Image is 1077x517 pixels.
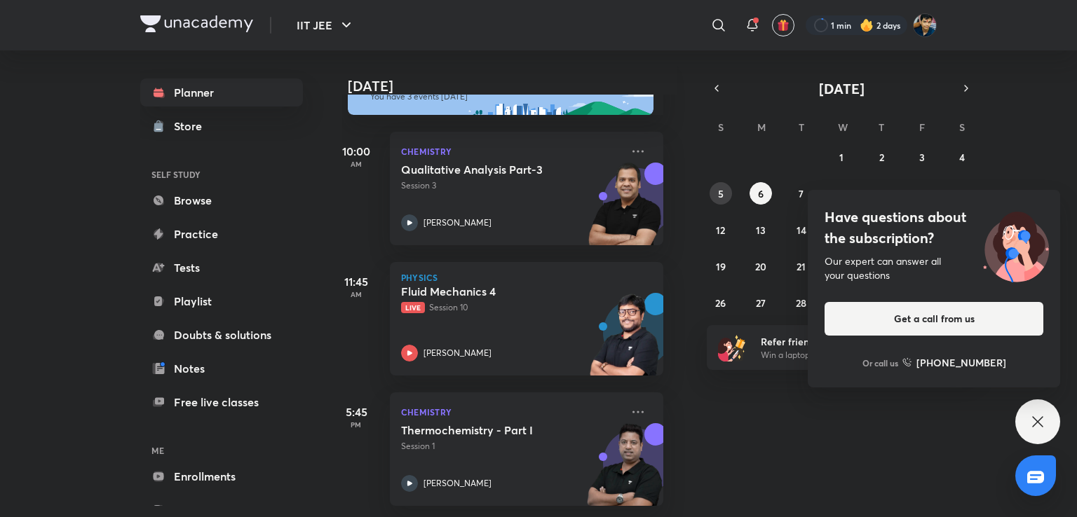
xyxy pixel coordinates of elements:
[140,15,253,32] img: Company Logo
[140,78,303,106] a: Planner
[328,420,384,429] p: PM
[951,146,973,168] button: October 4, 2025
[140,321,303,349] a: Doubts & solutions
[370,91,641,102] p: You have 3 events [DATE]
[401,404,621,420] p: Chemistry
[862,357,898,369] p: Or call us
[830,146,853,168] button: October 1, 2025
[761,349,933,361] p: Win a laptop, vouchers & more
[772,14,794,36] button: avatar
[710,255,732,277] button: October 19, 2025
[758,187,764,200] abbr: October 6, 2025
[710,291,732,314] button: October 26, 2025
[839,187,844,200] abbr: October 8, 2025
[750,291,772,314] button: October 27, 2025
[586,293,663,390] img: unacademy
[919,151,925,164] abbr: October 3, 2025
[401,440,621,453] p: Session 1
[799,120,804,134] abbr: Tuesday
[401,179,621,192] p: Session 3
[140,220,303,248] a: Practice
[140,439,303,462] h6: ME
[328,160,384,168] p: AM
[328,273,384,290] h5: 11:45
[913,13,937,37] img: SHREYANSH GUPTA
[839,151,844,164] abbr: October 1, 2025
[140,112,303,140] a: Store
[796,296,806,310] abbr: October 28, 2025
[790,255,813,277] button: October 21, 2025
[790,219,813,241] button: October 14, 2025
[958,187,966,200] abbr: October 11, 2025
[288,11,363,39] button: IIT JEE
[959,151,965,164] abbr: October 4, 2025
[750,219,772,241] button: October 13, 2025
[424,347,492,359] p: [PERSON_NAME]
[959,120,965,134] abbr: Saturday
[710,219,732,241] button: October 12, 2025
[401,163,576,177] h5: Qualitative Analysis Part-3
[750,255,772,277] button: October 20, 2025
[140,462,303,490] a: Enrollments
[797,260,806,273] abbr: October 21, 2025
[825,302,1043,336] button: Get a call from us
[860,18,874,32] img: streak
[328,404,384,420] h5: 5:45
[401,301,621,314] p: Session 10
[879,151,884,164] abbr: October 2, 2025
[718,333,746,361] img: referral
[140,186,303,214] a: Browse
[401,143,621,160] p: Chemistry
[755,260,766,273] abbr: October 20, 2025
[401,273,652,282] p: Physics
[830,182,853,205] button: October 8, 2025
[726,78,956,98] button: [DATE]
[790,182,813,205] button: October 7, 2025
[174,118,210,135] div: Store
[799,187,804,200] abbr: October 7, 2025
[140,15,253,36] a: Company Logo
[140,163,303,186] h6: SELF STUDY
[140,354,303,382] a: Notes
[710,182,732,205] button: October 5, 2025
[916,355,1006,370] h6: [PHONE_NUMBER]
[756,223,766,237] abbr: October 13, 2025
[838,120,848,134] abbr: Wednesday
[911,182,933,205] button: October 10, 2025
[870,146,893,168] button: October 2, 2025
[902,355,1006,370] a: [PHONE_NUMBER]
[140,287,303,315] a: Playlist
[140,254,303,282] a: Tests
[951,182,973,205] button: October 11, 2025
[424,477,492,490] p: [PERSON_NAME]
[797,223,806,237] abbr: October 14, 2025
[790,291,813,314] button: October 28, 2025
[424,216,492,229] p: [PERSON_NAME]
[328,143,384,160] h5: 10:00
[972,207,1060,282] img: ttu_illustration_new.svg
[761,334,933,349] h6: Refer friends
[919,120,925,134] abbr: Friday
[718,120,724,134] abbr: Sunday
[401,284,576,298] h5: Fluid Mechanics 4
[716,260,726,273] abbr: October 19, 2025
[757,120,766,134] abbr: Monday
[879,120,884,134] abbr: Thursday
[401,423,576,437] h5: Thermochemistry - Part I
[879,187,884,200] abbr: October 9, 2025
[716,223,725,237] abbr: October 12, 2025
[715,296,726,310] abbr: October 26, 2025
[916,187,927,200] abbr: October 10, 2025
[825,207,1043,249] h4: Have questions about the subscription?
[401,302,425,313] span: Live
[825,254,1043,282] div: Our expert can answer all your questions
[586,163,663,259] img: unacademy
[750,182,772,205] button: October 6, 2025
[911,146,933,168] button: October 3, 2025
[819,79,865,98] span: [DATE]
[328,290,384,298] p: AM
[348,78,677,95] h4: [DATE]
[870,182,893,205] button: October 9, 2025
[140,388,303,416] a: Free live classes
[777,19,790,32] img: avatar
